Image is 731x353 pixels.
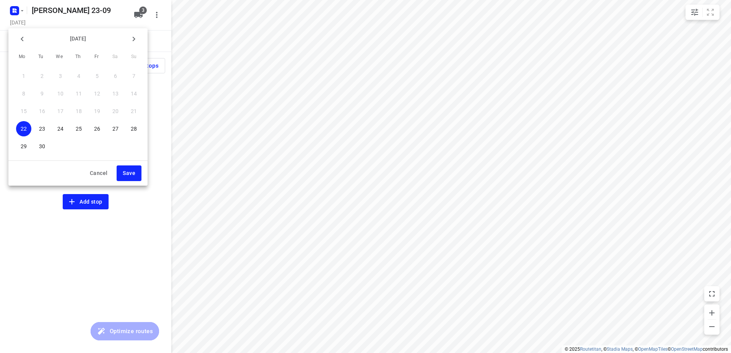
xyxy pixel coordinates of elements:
p: 1 [22,72,25,80]
button: 29 [16,139,31,154]
p: 24 [57,125,63,133]
p: 6 [114,72,117,80]
button: 16 [34,104,50,119]
p: 23 [39,125,45,133]
button: 10 [53,86,68,101]
p: 21 [131,107,137,115]
button: 19 [89,104,105,119]
span: Fr [90,53,104,61]
p: 12 [94,90,100,97]
button: 6 [108,68,123,84]
span: Save [123,168,135,178]
button: 12 [89,86,105,101]
p: 20 [112,107,119,115]
button: 15 [16,104,31,119]
button: 17 [53,104,68,119]
p: 16 [39,107,45,115]
span: Tu [34,53,48,61]
button: Save [117,165,141,181]
button: 14 [126,86,141,101]
p: 19 [94,107,100,115]
button: 4 [71,68,86,84]
p: 8 [22,90,25,97]
p: 27 [112,125,119,133]
button: 27 [108,121,123,136]
span: Su [127,53,141,61]
p: 13 [112,90,119,97]
p: 29 [21,142,27,150]
p: 7 [132,72,135,80]
button: 18 [71,104,86,119]
button: 3 [53,68,68,84]
button: 20 [108,104,123,119]
p: 3 [59,72,62,80]
p: 5 [96,72,99,80]
p: 30 [39,142,45,150]
button: 22 [16,121,31,136]
button: 30 [34,139,50,154]
button: 21 [126,104,141,119]
span: Sa [108,53,122,61]
p: 2 [41,72,44,80]
p: 28 [131,125,137,133]
button: 25 [71,121,86,136]
p: 22 [21,125,27,133]
p: 10 [57,90,63,97]
p: 14 [131,90,137,97]
p: 15 [21,107,27,115]
button: 26 [89,121,105,136]
span: Cancel [90,168,107,178]
p: 25 [76,125,82,133]
button: 11 [71,86,86,101]
p: 17 [57,107,63,115]
button: 2 [34,68,50,84]
p: 4 [77,72,80,80]
button: 28 [126,121,141,136]
button: 9 [34,86,50,101]
button: 1 [16,68,31,84]
button: 24 [53,121,68,136]
button: 5 [89,68,105,84]
button: Cancel [84,165,114,181]
button: 13 [108,86,123,101]
span: Th [71,53,85,61]
p: 9 [41,90,44,97]
span: We [52,53,66,61]
button: 7 [126,68,141,84]
p: 26 [94,125,100,133]
p: [DATE] [30,35,126,43]
p: 18 [76,107,82,115]
p: 11 [76,90,82,97]
button: 8 [16,86,31,101]
button: 23 [34,121,50,136]
span: Mo [15,53,29,61]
